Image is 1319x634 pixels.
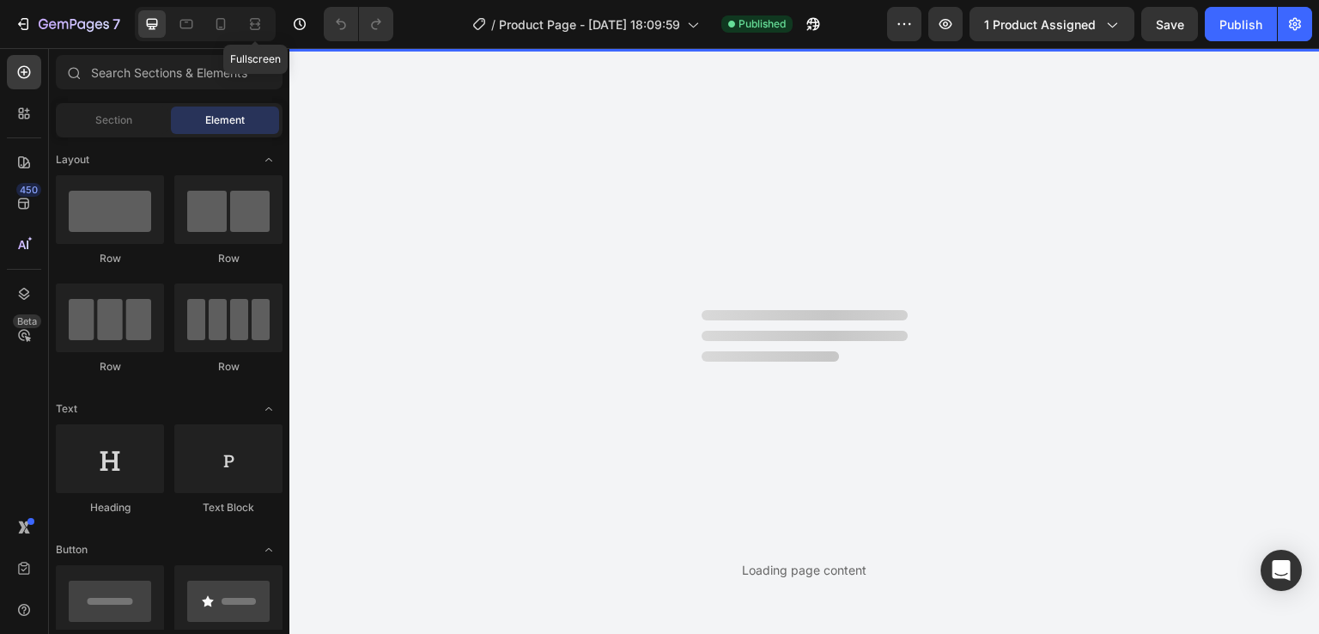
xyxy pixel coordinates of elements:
[16,183,41,197] div: 450
[56,152,89,168] span: Layout
[174,500,283,515] div: Text Block
[255,146,283,174] span: Toggle open
[1261,550,1302,591] div: Open Intercom Messenger
[984,15,1096,34] span: 1 product assigned
[7,7,128,41] button: 7
[56,542,88,558] span: Button
[95,113,132,128] span: Section
[56,500,164,515] div: Heading
[56,55,283,89] input: Search Sections & Elements
[742,561,866,579] div: Loading page content
[255,395,283,423] span: Toggle open
[112,14,120,34] p: 7
[205,113,245,128] span: Element
[1219,15,1262,34] div: Publish
[174,251,283,266] div: Row
[324,7,393,41] div: Undo/Redo
[13,314,41,328] div: Beta
[56,251,164,266] div: Row
[1156,17,1184,32] span: Save
[499,15,680,34] span: Product Page - [DATE] 18:09:59
[969,7,1134,41] button: 1 product assigned
[1205,7,1277,41] button: Publish
[491,15,495,34] span: /
[56,401,77,417] span: Text
[1141,7,1198,41] button: Save
[255,536,283,564] span: Toggle open
[174,359,283,375] div: Row
[56,359,164,375] div: Row
[739,16,786,32] span: Published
